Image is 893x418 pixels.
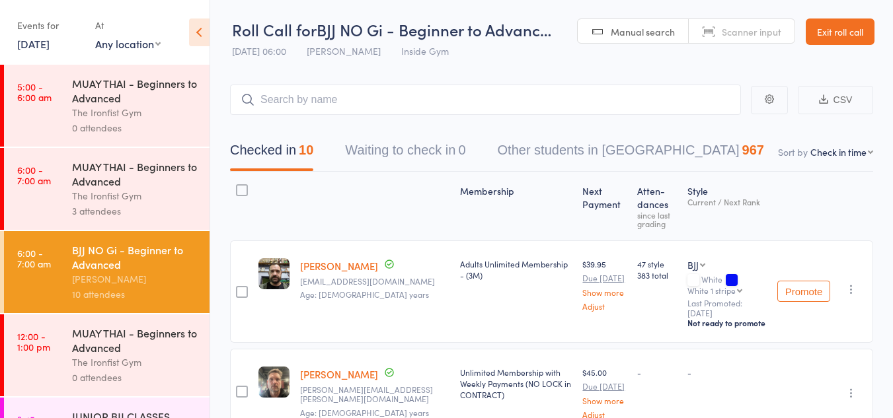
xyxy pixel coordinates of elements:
[317,18,551,40] span: BJJ NO Gi - Beginner to Advanc…
[582,302,627,310] a: Adjust
[4,148,210,230] a: 6:00 -7:00 amMUAY THAI - Beginners to AdvancedThe Ironfist Gym3 attendees
[582,258,627,310] div: $39.95
[687,298,767,318] small: Last Promoted: [DATE]
[307,44,381,57] span: [PERSON_NAME]
[17,164,51,186] time: 6:00 - 7:00 am
[582,382,627,391] small: Due [DATE]
[4,314,210,396] a: 12:00 -1:00 pmMUAY THAI - Beginners to AdvancedThe Ironfist Gym0 attendees
[401,44,449,57] span: Inside Gym
[687,197,767,206] div: Current / Next Rank
[455,178,577,234] div: Membership
[637,366,677,378] div: -
[687,275,767,295] div: White
[72,370,198,385] div: 0 attendees
[299,143,313,157] div: 10
[810,145,867,158] div: Check in time
[300,259,378,273] a: [PERSON_NAME]
[300,367,378,381] a: [PERSON_NAME]
[72,271,198,287] div: [PERSON_NAME]
[258,258,290,289] img: image1711315421.png
[258,366,290,398] img: image1756100330.png
[95,15,161,36] div: At
[72,355,198,370] div: The Ironfist Gym
[682,178,772,234] div: Style
[460,258,572,281] div: Adults Unlimited Membership - (3M)
[72,120,198,135] div: 0 attendees
[17,248,51,269] time: 6:00 - 7:00 am
[637,211,677,228] div: since last grading
[17,15,82,36] div: Events for
[300,385,449,404] small: sheldon.upton@bigpond.com
[17,81,52,102] time: 5:00 - 6:00 am
[17,331,50,352] time: 12:00 - 1:00 pm
[637,258,677,269] span: 47 style
[72,326,198,355] div: MUAY THAI - Beginners to Advanced
[577,178,632,234] div: Next Payment
[17,36,50,51] a: [DATE]
[72,188,198,203] div: The Ironfist Gym
[687,366,767,378] div: -
[742,143,764,157] div: 967
[72,159,198,188] div: MUAY THAI - Beginners to Advanced
[458,143,465,157] div: 0
[582,273,627,283] small: Due [DATE]
[72,76,198,105] div: MUAY THAI - Beginners to Advanced
[632,178,682,234] div: Atten­dances
[95,36,161,51] div: Any location
[300,289,429,300] span: Age: [DEMOGRAPHIC_DATA] years
[460,366,572,400] div: Unlimited Membership with Weekly Payments (NO LOCK in CONTRACT)
[4,65,210,147] a: 5:00 -6:00 amMUAY THAI - Beginners to AdvancedThe Ironfist Gym0 attendees
[637,269,677,281] span: 383 total
[72,203,198,219] div: 3 attendees
[230,85,741,115] input: Search by name
[72,242,198,271] div: BJJ NO Gi - Beginner to Advanced
[232,44,286,57] span: [DATE] 06:00
[72,105,198,120] div: The Ironfist Gym
[582,288,627,296] a: Show more
[611,25,675,38] span: Manual search
[687,286,736,295] div: White 1 stripe
[798,86,873,114] button: CSV
[777,281,830,302] button: Promote
[778,145,808,158] label: Sort by
[582,396,627,405] a: Show more
[232,18,317,40] span: Roll Call for
[300,407,429,418] span: Age: [DEMOGRAPHIC_DATA] years
[345,136,465,171] button: Waiting to check in0
[300,277,449,286] small: dantreasure83@gmail.com
[72,287,198,302] div: 10 attendees
[498,136,764,171] button: Other students in [GEOGRAPHIC_DATA]967
[4,231,210,313] a: 6:00 -7:00 amBJJ NO Gi - Beginner to Advanced[PERSON_NAME]10 attendees
[722,25,781,38] span: Scanner input
[687,318,767,328] div: Not ready to promote
[230,136,313,171] button: Checked in10
[687,258,699,271] div: BJJ
[806,18,874,45] a: Exit roll call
